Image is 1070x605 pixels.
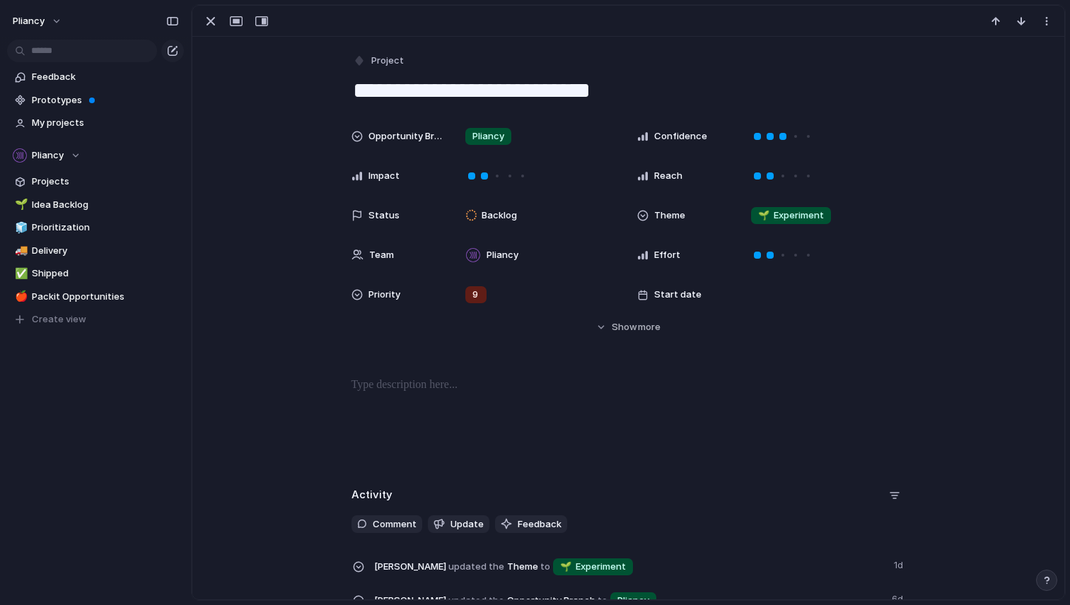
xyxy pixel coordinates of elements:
[7,240,184,262] a: 🚚Delivery
[32,93,179,107] span: Prototypes
[32,116,179,130] span: My projects
[7,145,184,166] button: Pliancy
[472,288,478,302] span: 9
[13,14,45,28] span: Pliancy
[518,517,562,531] span: Feedback
[7,309,184,330] button: Create view
[351,515,422,534] button: Comment
[32,266,179,281] span: Shipped
[7,90,184,111] a: Prototypes
[15,220,25,236] div: 🧊
[654,169,682,183] span: Reach
[758,208,824,223] span: Experiment
[560,560,626,574] span: Experiment
[32,221,179,235] span: Prioritization
[758,209,769,221] span: 🌱
[448,560,504,574] span: updated the
[371,54,404,68] span: Project
[15,266,25,282] div: ✅
[7,66,184,88] a: Feedback
[654,288,702,302] span: Start date
[654,129,707,143] span: Confidence
[368,169,400,183] span: Impact
[654,248,680,262] span: Effort
[368,208,400,223] span: Status
[13,244,27,258] button: 🚚
[351,315,906,340] button: Showmore
[482,208,517,223] span: Backlog
[13,221,27,235] button: 🧊
[495,515,567,534] button: Feedback
[7,171,184,192] a: Projects
[32,312,86,327] span: Create view
[7,112,184,134] a: My projects
[368,288,400,302] span: Priority
[369,248,394,262] span: Team
[7,217,184,238] a: 🧊Prioritization
[32,198,179,212] span: Idea Backlog
[32,148,64,163] span: Pliancy
[32,70,179,84] span: Feedback
[7,286,184,307] a: 🍎Packit Opportunities
[374,560,446,574] span: [PERSON_NAME]
[638,320,661,334] span: more
[428,515,489,534] button: Update
[654,208,685,223] span: Theme
[15,242,25,259] div: 🚚
[13,198,27,212] button: 🌱
[32,290,179,304] span: Packit Opportunities
[540,560,550,574] span: to
[894,556,906,572] span: 1d
[15,196,25,213] div: 🌱
[373,517,417,531] span: Comment
[374,556,885,577] span: Theme
[15,288,25,305] div: 🍎
[32,244,179,258] span: Delivery
[6,10,69,33] button: Pliancy
[7,194,184,216] a: 🌱Idea Backlog
[351,487,392,503] h2: Activity
[472,129,504,143] span: Pliancy
[487,248,518,262] span: Pliancy
[368,129,442,143] span: Opportunity Branch
[13,290,27,304] button: 🍎
[7,263,184,284] a: ✅Shipped
[32,175,179,189] span: Projects
[560,560,571,572] span: 🌱
[350,51,408,71] button: Project
[450,517,484,531] span: Update
[612,320,637,334] span: Show
[13,266,27,281] button: ✅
